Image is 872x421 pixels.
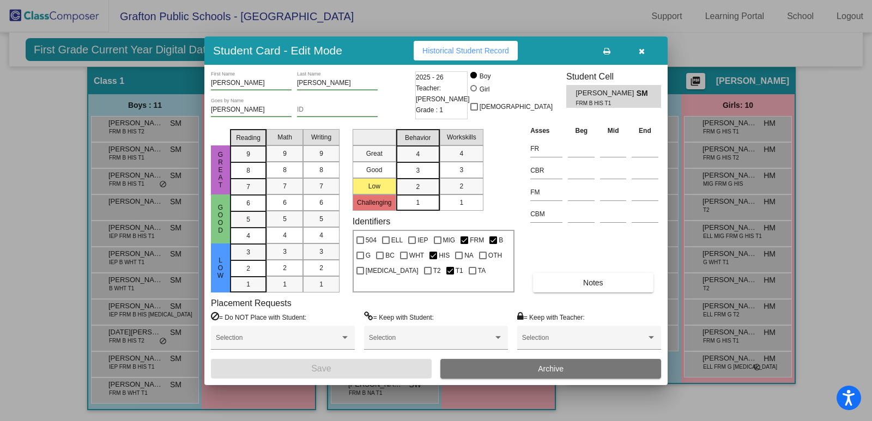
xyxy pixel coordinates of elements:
span: 4 [416,149,420,159]
label: = Do NOT Place with Student: [211,312,306,322]
span: G [366,249,371,262]
span: 7 [283,181,287,191]
span: Archive [538,364,564,373]
button: Historical Student Record [414,41,518,60]
span: 3 [459,165,463,175]
span: 4 [319,230,323,240]
span: 5 [246,215,250,224]
span: 8 [246,166,250,175]
span: 8 [319,165,323,175]
span: 3 [283,247,287,257]
span: 2 [416,182,420,192]
h3: Student Cell [566,71,661,82]
span: Math [277,132,292,142]
span: 2 [459,181,463,191]
span: B [499,234,503,247]
span: 1 [459,198,463,208]
span: ELL [391,234,403,247]
span: 9 [246,149,250,159]
input: goes by name [211,106,292,114]
span: 4 [246,231,250,241]
span: Behavior [405,133,431,143]
th: Beg [565,125,597,137]
span: Great [216,151,226,189]
span: 7 [319,181,323,191]
div: Girl [479,84,490,94]
span: 2 [246,264,250,273]
span: 7 [246,182,250,192]
span: BC [385,249,395,262]
span: 3 [319,247,323,257]
input: assessment [530,184,562,200]
span: Good [216,204,226,234]
span: 3 [246,247,250,257]
label: = Keep with Teacher: [517,312,585,322]
label: Placement Requests [211,298,292,308]
span: 1 [416,198,420,208]
span: 6 [319,198,323,208]
span: 2 [283,263,287,273]
input: assessment [530,162,562,179]
span: WHT [409,249,424,262]
span: T2 [433,264,441,277]
span: 8 [283,165,287,175]
span: TA [478,264,486,277]
span: T1 [456,264,463,277]
span: 5 [283,214,287,224]
span: Notes [583,278,603,287]
button: Notes [533,273,653,292]
span: 2 [319,263,323,273]
span: 2025 - 26 [416,72,444,83]
span: [DEMOGRAPHIC_DATA] [480,100,553,113]
span: Reading [236,133,261,143]
span: 5 [319,214,323,224]
button: Archive [440,359,661,379]
th: Mid [597,125,629,137]
span: 4 [459,149,463,158]
span: Workskills [447,132,476,142]
input: assessment [530,206,562,222]
span: Teacher: [PERSON_NAME] [416,83,470,105]
span: 9 [319,149,323,158]
span: 6 [283,198,287,208]
span: 1 [319,279,323,289]
span: Grade : 1 [416,105,443,115]
span: 4 [283,230,287,240]
label: Identifiers [353,216,390,227]
input: assessment [530,141,562,157]
span: [MEDICAL_DATA] [366,264,419,277]
span: IEP [417,234,428,247]
span: Historical Student Record [422,46,509,55]
span: 1 [246,279,250,289]
button: Save [211,359,432,379]
span: 1 [283,279,287,289]
div: Boy [479,71,491,81]
span: Low [216,257,226,279]
span: 9 [283,149,287,158]
span: HIS [439,249,450,262]
th: Asses [528,125,565,137]
span: SM [637,88,652,99]
span: MIG [443,234,456,247]
span: NA [464,249,474,262]
span: 3 [416,166,420,175]
span: [PERSON_NAME] [576,88,636,99]
label: = Keep with Student: [364,312,434,322]
h3: Student Card - Edit Mode [213,44,342,57]
th: End [629,125,661,137]
span: Save [311,364,331,373]
span: 6 [246,198,250,208]
span: Writing [311,132,331,142]
span: 504 [366,234,377,247]
span: FRM [470,234,484,247]
span: OTH [488,249,502,262]
span: FRM B HIS T1 [576,99,628,107]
